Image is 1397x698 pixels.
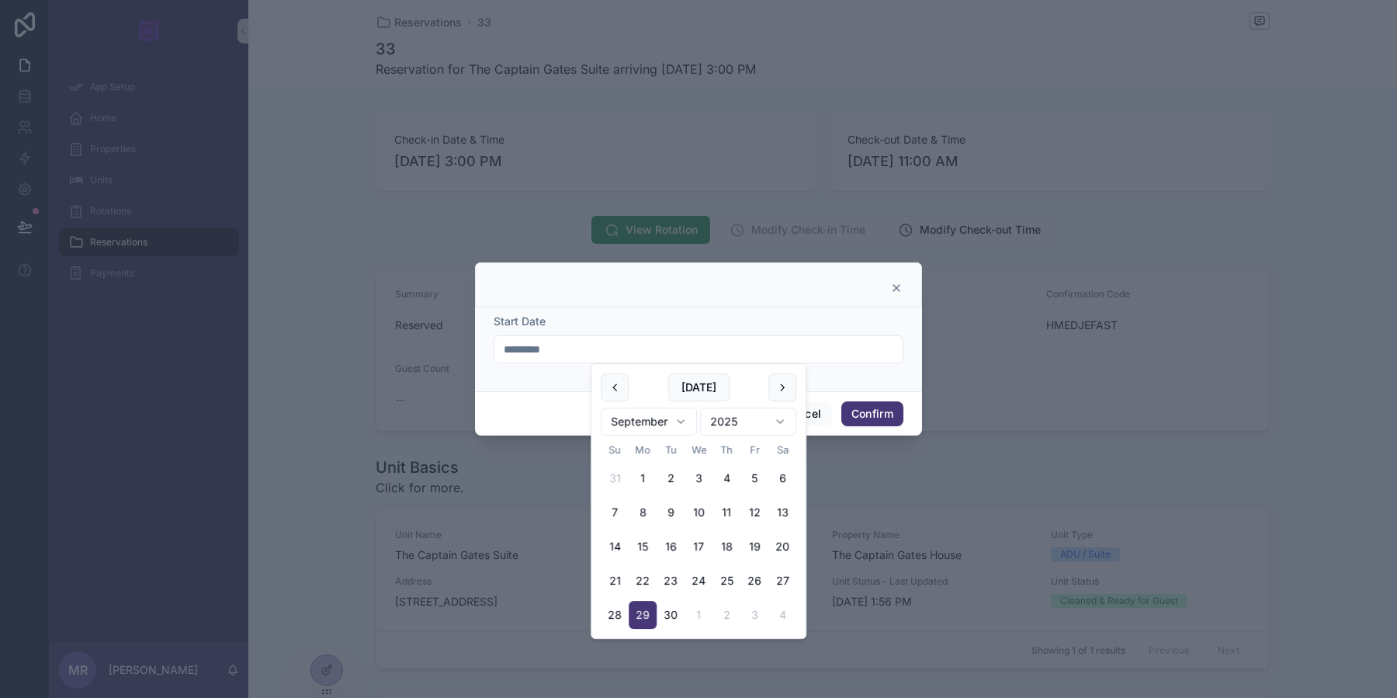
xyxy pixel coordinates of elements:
[657,601,685,629] button: Tuesday, September 30th, 2025
[768,464,796,492] button: Saturday, September 6th, 2025
[712,533,740,561] button: Thursday, September 18th, 2025
[768,498,796,526] button: Saturday, September 13th, 2025
[712,567,740,595] button: Thursday, September 25th, 2025
[768,567,796,595] button: Saturday, September 27th, 2025
[712,601,740,629] button: Thursday, October 2nd, 2025
[657,533,685,561] button: Tuesday, September 16th, 2025
[601,464,629,492] button: Sunday, August 31st, 2025
[601,442,629,458] th: Sunday
[685,498,712,526] button: Wednesday, September 10th, 2025
[629,533,657,561] button: Monday, September 15th, 2025
[740,442,768,458] th: Friday
[629,567,657,595] button: Monday, September 22nd, 2025
[601,533,629,561] button: Sunday, September 14th, 2025
[712,498,740,526] button: Thursday, September 11th, 2025
[841,401,903,426] button: Confirm
[740,533,768,561] button: Friday, September 19th, 2025
[685,442,712,458] th: Wednesday
[768,601,796,629] button: Saturday, October 4th, 2025
[740,601,768,629] button: Friday, October 3rd, 2025
[629,442,657,458] th: Monday
[657,464,685,492] button: Tuesday, September 2nd, 2025
[629,464,657,492] button: Monday, September 1st, 2025
[601,567,629,595] button: Sunday, September 21st, 2025
[601,498,629,526] button: Sunday, September 7th, 2025
[740,464,768,492] button: Friday, September 5th, 2025
[494,314,546,328] span: Start Date
[685,464,712,492] button: Wednesday, September 3rd, 2025
[601,601,629,629] button: Sunday, September 28th, 2025
[740,567,768,595] button: Friday, September 26th, 2025
[629,498,657,526] button: Monday, September 8th, 2025
[768,533,796,561] button: Saturday, September 20th, 2025
[740,498,768,526] button: Friday, September 12th, 2025
[712,442,740,458] th: Thursday
[657,498,685,526] button: Tuesday, September 9th, 2025
[668,373,730,401] button: [DATE]
[629,601,657,629] button: Monday, September 29th, 2025, selected
[768,442,796,458] th: Saturday
[657,567,685,595] button: Tuesday, September 23rd, 2025
[685,567,712,595] button: Wednesday, September 24th, 2025
[712,464,740,492] button: Thursday, September 4th, 2025
[685,601,712,629] button: Today, Wednesday, October 1st, 2025
[601,442,796,629] table: September 2025
[657,442,685,458] th: Tuesday
[685,533,712,561] button: Wednesday, September 17th, 2025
